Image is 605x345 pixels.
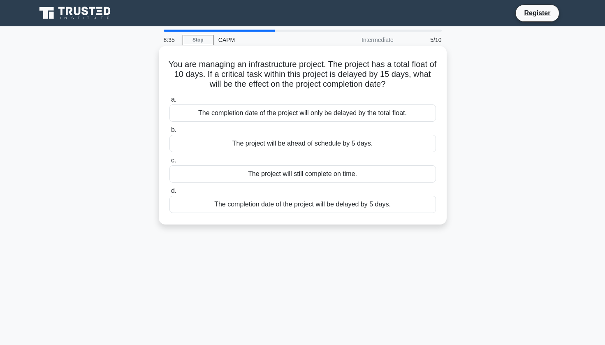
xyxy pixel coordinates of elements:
div: 8:35 [159,32,183,48]
a: Stop [183,35,213,45]
span: b. [171,126,176,133]
span: d. [171,187,176,194]
span: c. [171,157,176,164]
h5: You are managing an infrastructure project. The project has a total float of 10 days. If a critic... [169,59,437,90]
span: a. [171,96,176,103]
div: The project will still complete on time. [169,165,436,183]
div: Intermediate [327,32,399,48]
div: The project will be ahead of schedule by 5 days. [169,135,436,152]
div: The completion date of the project will be delayed by 5 days. [169,196,436,213]
a: Register [519,8,555,18]
div: The completion date of the project will only be delayed by the total float. [169,104,436,122]
div: CAPM [213,32,327,48]
div: 5/10 [399,32,447,48]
